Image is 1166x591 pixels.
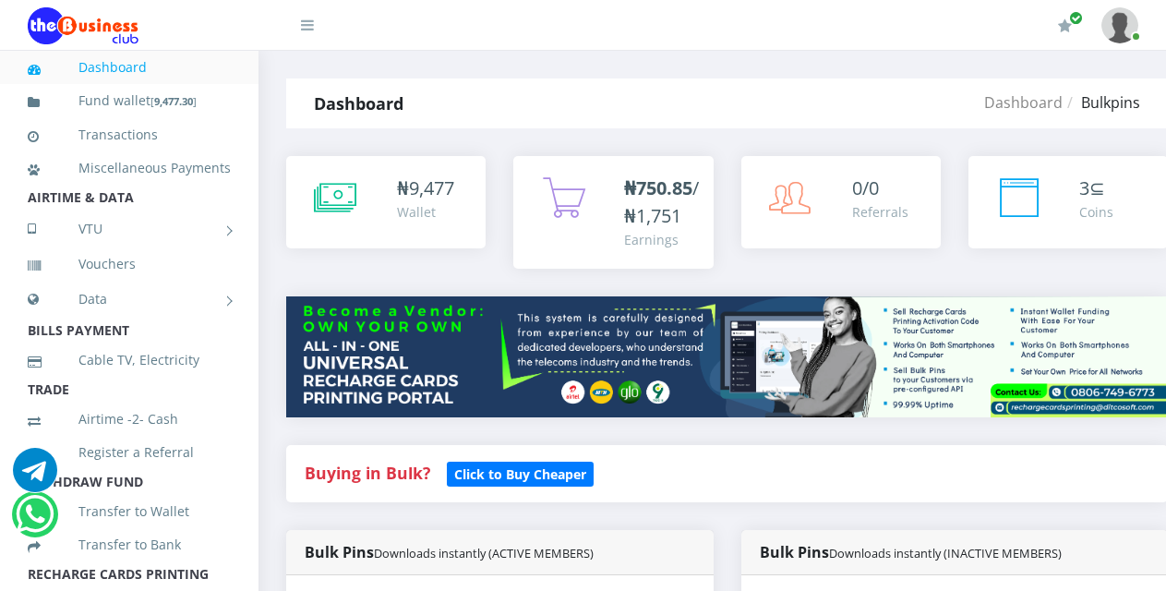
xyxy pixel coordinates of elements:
span: 0/0 [852,175,879,200]
strong: Dashboard [314,92,403,115]
b: 9,477.30 [154,94,193,108]
a: Dashboard [984,92,1063,113]
a: VTU [28,206,231,252]
i: Renew/Upgrade Subscription [1058,18,1072,33]
small: Downloads instantly (ACTIVE MEMBERS) [374,545,594,561]
div: Earnings [624,230,699,249]
span: 9,477 [409,175,454,200]
a: Chat for support [13,462,57,492]
strong: Bulk Pins [305,542,594,562]
a: Cable TV, Electricity [28,339,231,381]
b: Click to Buy Cheaper [454,465,586,483]
span: 3 [1079,175,1089,200]
small: Downloads instantly (INACTIVE MEMBERS) [829,545,1062,561]
li: Bulkpins [1063,91,1140,114]
a: Fund wallet[9,477.30] [28,79,231,123]
b: ₦750.85 [624,175,692,200]
img: Logo [28,7,138,44]
a: Miscellaneous Payments [28,147,231,189]
a: 0/0 Referrals [741,156,941,248]
a: Dashboard [28,46,231,89]
strong: Bulk Pins [760,542,1062,562]
a: Register a Referral [28,431,231,474]
div: Coins [1079,202,1113,222]
div: ⊆ [1079,175,1113,202]
div: Referrals [852,202,908,222]
a: Click to Buy Cheaper [447,462,594,484]
a: Airtime -2- Cash [28,398,231,440]
a: Data [28,276,231,322]
a: ₦750.85/₦1,751 Earnings [513,156,713,269]
a: ₦9,477 Wallet [286,156,486,248]
a: Transfer to Bank [28,524,231,566]
span: /₦1,751 [624,175,699,228]
a: Transactions [28,114,231,156]
img: User [1101,7,1138,43]
a: Transfer to Wallet [28,490,231,533]
div: ₦ [397,175,454,202]
strong: Buying in Bulk? [305,462,430,484]
a: Chat for support [16,506,54,537]
span: Renew/Upgrade Subscription [1069,11,1083,25]
div: Wallet [397,202,454,222]
a: Vouchers [28,243,231,285]
small: [ ] [150,94,197,108]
